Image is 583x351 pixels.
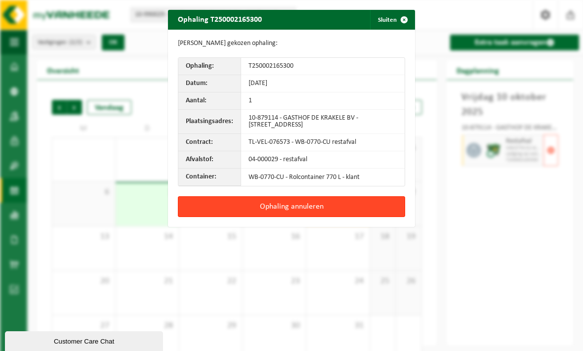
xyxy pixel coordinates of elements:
td: 10-879114 - GASTHOF DE KRAKELE BV - [STREET_ADDRESS] [241,110,405,134]
button: Ophaling annuleren [178,196,405,217]
td: T250002165300 [241,58,405,75]
h2: Ophaling T250002165300 [168,10,272,29]
td: 1 [241,92,405,110]
td: [DATE] [241,75,405,92]
th: Aantal: [178,92,241,110]
th: Afvalstof: [178,151,241,169]
th: Ophaling: [178,58,241,75]
th: Datum: [178,75,241,92]
td: TL-VEL-076573 - WB-0770-CU restafval [241,134,405,151]
th: Plaatsingsadres: [178,110,241,134]
th: Contract: [178,134,241,151]
iframe: chat widget [5,329,165,351]
td: WB-0770-CU - Rolcontainer 770 L - klant [241,169,405,186]
p: [PERSON_NAME] gekozen ophaling: [178,40,405,47]
th: Container: [178,169,241,186]
button: Sluiten [370,10,414,30]
td: 04-000029 - restafval [241,151,405,169]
